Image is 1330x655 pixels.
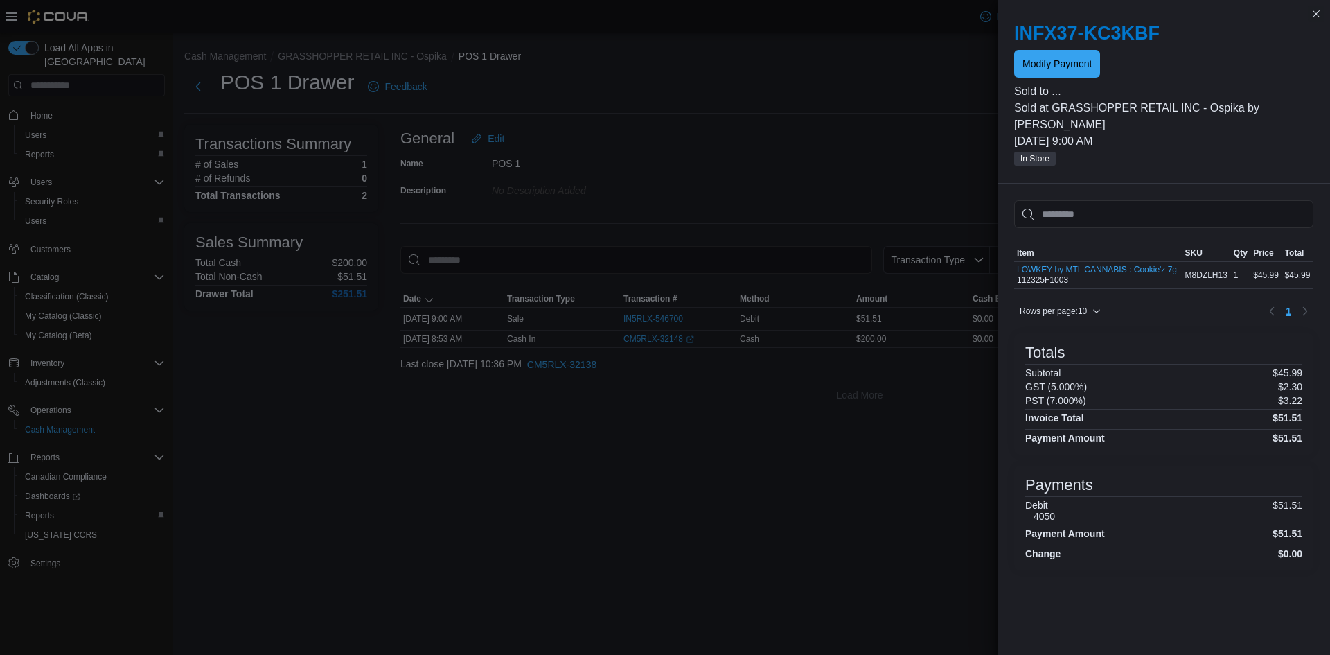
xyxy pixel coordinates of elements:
[1263,303,1280,320] button: Previous page
[1034,511,1055,522] h6: 4050
[1282,245,1313,261] button: Total
[1282,267,1313,283] div: $45.99
[1014,100,1313,133] p: Sold at GRASSHOPPER RETAIL INC - Ospika by [PERSON_NAME]
[1025,477,1093,494] h3: Payments
[1234,247,1248,259] span: Qty
[1297,303,1313,320] button: Next page
[1185,247,1203,259] span: SKU
[1025,344,1065,361] h3: Totals
[1278,381,1302,392] p: $2.30
[1231,245,1250,261] button: Qty
[1020,152,1049,165] span: In Store
[1273,433,1302,444] h4: $51.51
[1025,395,1086,406] h6: PST (7.000%)
[1253,247,1273,259] span: Price
[1185,270,1227,281] span: M8DZLH13
[1285,247,1304,259] span: Total
[1014,200,1313,228] input: This is a search bar. As you type, the results lower in the page will automatically filter.
[1025,412,1084,423] h4: Invoice Total
[1025,500,1055,511] h6: Debit
[1025,367,1061,378] h6: Subtotal
[1025,548,1061,559] h4: Change
[1014,83,1313,100] p: Sold to ...
[1308,6,1324,22] button: Close this dialog
[1273,412,1302,423] h4: $51.51
[1014,133,1313,150] p: [DATE] 9:00 AM
[1017,247,1034,259] span: Item
[1280,300,1297,322] button: Page 1 of 1
[1280,300,1297,322] ul: Pagination for table: MemoryTable from EuiInMemoryTable
[1014,22,1313,44] h2: INFX37-KC3KBF
[1025,381,1087,392] h6: GST (5.000%)
[1017,265,1177,286] div: 112325F1003
[1250,267,1282,283] div: $45.99
[1025,528,1105,539] h4: Payment Amount
[1022,57,1092,71] span: Modify Payment
[1020,306,1087,317] span: Rows per page : 10
[1273,528,1302,539] h4: $51.51
[1014,303,1106,320] button: Rows per page:10
[1286,304,1291,318] span: 1
[1025,433,1105,444] h4: Payment Amount
[1014,245,1182,261] button: Item
[1014,50,1100,78] button: Modify Payment
[1278,548,1302,559] h4: $0.00
[1250,245,1282,261] button: Price
[1273,500,1302,522] p: $51.51
[1263,300,1313,322] nav: Pagination for table: MemoryTable from EuiInMemoryTable
[1278,395,1302,406] p: $3.22
[1017,265,1177,274] button: LOWKEY by MTL CANNABIS : Cookie'z 7g
[1273,367,1302,378] p: $45.99
[1182,245,1231,261] button: SKU
[1014,152,1056,166] span: In Store
[1231,267,1250,283] div: 1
